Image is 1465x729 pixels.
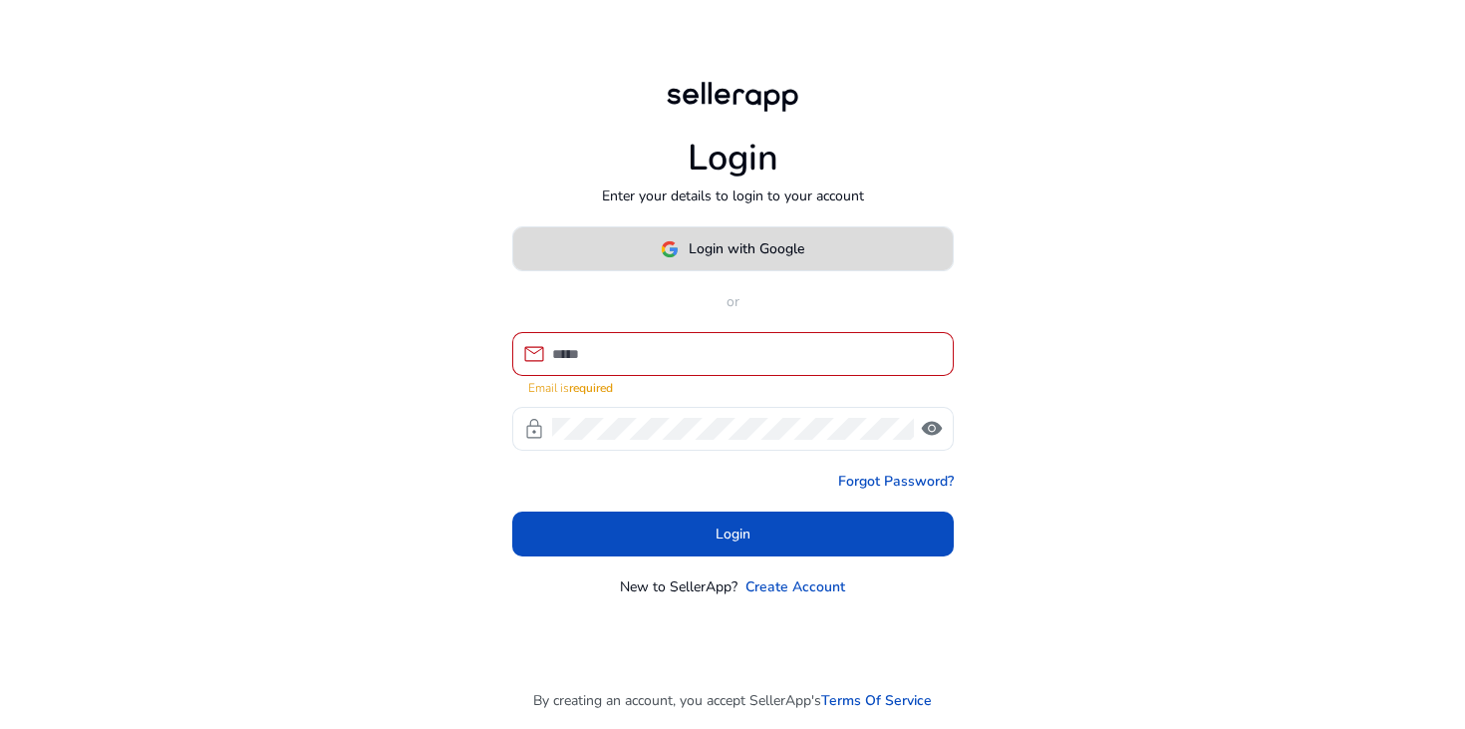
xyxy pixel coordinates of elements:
[620,576,737,597] p: New to SellerApp?
[602,185,864,206] p: Enter your details to login to your account
[716,524,750,545] span: Login
[920,417,944,441] span: visibility
[512,512,954,556] button: Login
[522,342,546,366] span: mail
[512,226,954,271] button: Login with Google
[689,238,804,259] span: Login with Google
[838,471,954,492] a: Forgot Password?
[569,380,613,396] strong: required
[522,417,546,441] span: lock
[512,291,954,312] p: or
[821,690,932,711] a: Terms Of Service
[745,576,845,597] a: Create Account
[661,240,679,258] img: google-logo.svg
[688,137,778,180] h1: Login
[528,376,938,397] mat-error: Email is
